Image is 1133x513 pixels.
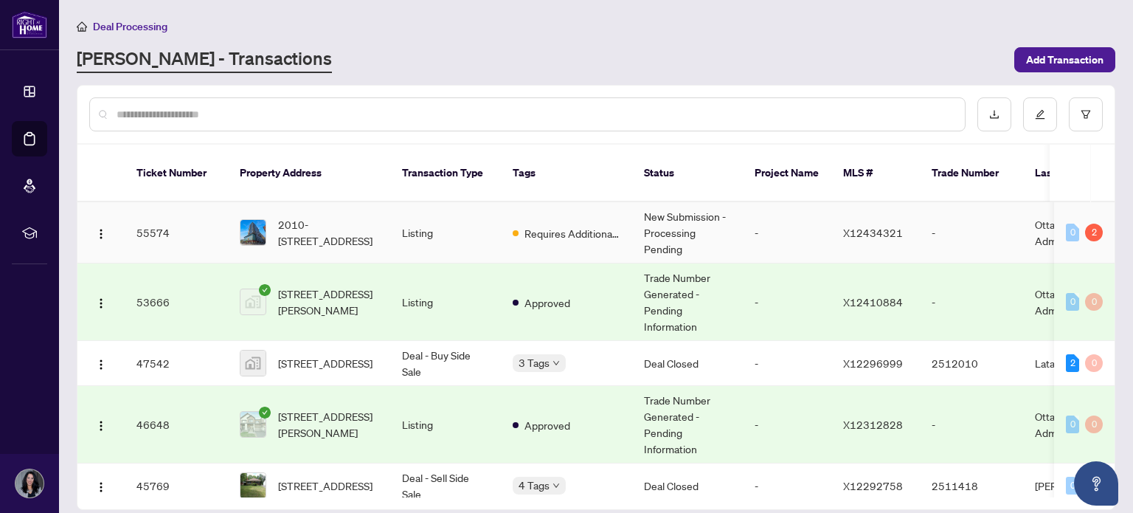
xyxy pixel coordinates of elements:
span: X12296999 [843,357,903,370]
span: [STREET_ADDRESS][PERSON_NAME] [278,408,378,441]
img: Logo [95,359,107,371]
td: 46648 [125,386,228,464]
span: Approved [524,417,570,433]
td: - [743,202,831,264]
td: - [920,202,1023,264]
div: 2 [1085,224,1103,241]
th: Trade Number [920,145,1023,202]
span: Approved [524,295,570,311]
td: 45769 [125,464,228,509]
div: 0 [1066,293,1079,311]
a: [PERSON_NAME] - Transactions [77,47,332,73]
th: Ticket Number [125,145,228,202]
span: [STREET_ADDRESS][PERSON_NAME] [278,286,378,318]
button: Logo [89,351,113,375]
img: Logo [95,297,107,309]
button: Logo [89,474,113,497]
img: thumbnail-img [240,412,266,437]
img: Logo [95,228,107,240]
span: edit [1035,109,1045,120]
td: Trade Number Generated - Pending Information [632,386,743,464]
span: 4 Tags [519,477,550,494]
div: 0 [1085,416,1103,433]
td: - [743,341,831,386]
button: Logo [89,413,113,436]
img: thumbnail-img [240,351,266,376]
span: 3 Tags [519,354,550,371]
td: Deal Closed [632,341,743,386]
td: 55574 [125,202,228,264]
img: thumbnail-img [240,289,266,314]
img: Profile Icon [15,469,44,497]
td: - [920,264,1023,341]
span: filter [1081,109,1091,120]
td: Deal Closed [632,464,743,509]
span: check-circle [259,407,271,419]
td: New Submission - Processing Pending [632,202,743,264]
td: 2512010 [920,341,1023,386]
div: 0 [1085,354,1103,372]
span: Deal Processing [93,20,167,33]
img: logo [12,11,47,38]
td: 53666 [125,264,228,341]
div: 0 [1066,477,1079,495]
img: thumbnail-img [240,220,266,245]
div: 0 [1066,416,1079,433]
span: Requires Additional Docs [524,225,620,241]
th: MLS # [831,145,920,202]
td: Trade Number Generated - Pending Information [632,264,743,341]
div: 0 [1085,293,1103,311]
span: X12312828 [843,418,903,431]
span: down [552,359,560,367]
span: down [552,482,560,489]
td: Deal - Sell Side Sale [390,464,501,509]
div: 0 [1066,224,1079,241]
img: thumbnail-img [240,473,266,498]
th: Transaction Type [390,145,501,202]
td: - [920,386,1023,464]
span: [STREET_ADDRESS] [278,478,373,494]
img: Logo [95,481,107,493]
button: Open asap [1074,461,1118,506]
th: Property Address [228,145,390,202]
img: Logo [95,420,107,432]
td: Deal - Buy Side Sale [390,341,501,386]
span: home [77,21,87,32]
button: Add Transaction [1014,47,1115,72]
button: download [977,97,1011,131]
button: filter [1069,97,1103,131]
th: Tags [501,145,632,202]
span: Add Transaction [1026,48,1103,72]
td: - [743,464,831,509]
span: 2010-[STREET_ADDRESS] [278,216,378,249]
td: Listing [390,202,501,264]
td: 2511418 [920,464,1023,509]
td: - [743,386,831,464]
span: X12292758 [843,479,903,492]
span: [STREET_ADDRESS] [278,355,373,371]
th: Status [632,145,743,202]
span: download [989,109,999,120]
button: Logo [89,290,113,314]
td: - [743,264,831,341]
th: Project Name [743,145,831,202]
span: X12434321 [843,226,903,239]
td: 47542 [125,341,228,386]
button: Logo [89,221,113,244]
button: edit [1023,97,1057,131]
td: Listing [390,386,501,464]
div: 2 [1066,354,1079,372]
span: check-circle [259,284,271,296]
td: Listing [390,264,501,341]
span: X12410884 [843,295,903,309]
